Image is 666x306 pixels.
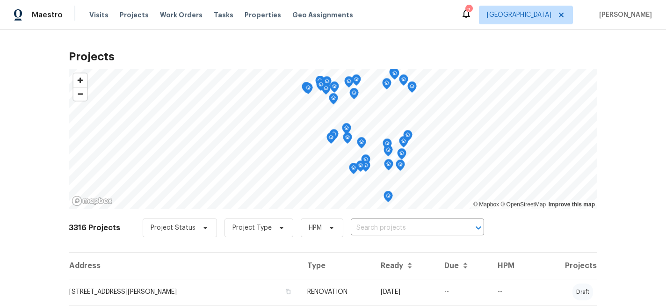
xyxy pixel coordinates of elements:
[300,253,373,279] th: Type
[329,93,338,108] div: Map marker
[595,10,652,20] span: [PERSON_NAME]
[69,279,300,305] td: [STREET_ADDRESS][PERSON_NAME]
[321,83,331,98] div: Map marker
[389,67,398,82] div: Map marker
[397,148,406,163] div: Map marker
[373,279,437,305] td: [DATE]
[399,74,408,89] div: Map marker
[32,10,63,20] span: Maestro
[361,154,370,169] div: Map marker
[284,287,292,296] button: Copy Address
[349,163,358,177] div: Map marker
[214,12,233,18] span: Tasks
[352,74,361,89] div: Map marker
[437,253,490,279] th: Due
[322,76,332,91] div: Map marker
[89,10,109,20] span: Visits
[390,68,399,83] div: Map marker
[72,196,113,206] a: Mapbox homepage
[437,279,490,305] td: --
[403,130,413,145] div: Map marker
[232,223,272,233] span: Project Type
[500,201,546,208] a: OpenStreetMap
[351,221,458,235] input: Search projects
[473,201,499,208] a: Mapbox
[487,10,551,20] span: [GEOGRAPHIC_DATA]
[316,80,326,94] div: Map marker
[300,279,373,305] td: RENOVATION
[384,145,393,160] div: Map marker
[329,129,339,144] div: Map marker
[69,253,300,279] th: Address
[292,10,353,20] span: Geo Assignments
[342,123,351,138] div: Map marker
[532,253,597,279] th: Projects
[572,284,593,300] div: draft
[399,136,408,151] div: Map marker
[69,69,597,209] canvas: Map
[120,10,149,20] span: Projects
[382,78,391,93] div: Map marker
[343,132,352,147] div: Map marker
[472,221,485,234] button: Open
[396,160,405,174] div: Map marker
[326,132,336,147] div: Map marker
[160,10,203,20] span: Work Orders
[361,160,370,175] div: Map marker
[383,138,392,153] div: Map marker
[490,253,533,279] th: HPM
[245,10,281,20] span: Properties
[490,279,533,305] td: --
[69,52,597,61] h2: Projects
[407,81,417,96] div: Map marker
[69,223,120,233] h2: 3316 Projects
[357,137,366,152] div: Map marker
[309,223,322,233] span: HPM
[73,73,87,87] button: Zoom in
[465,6,472,15] div: 7
[356,160,365,175] div: Map marker
[151,223,195,233] span: Project Status
[384,159,393,174] div: Map marker
[344,76,354,91] div: Map marker
[302,82,311,96] div: Map marker
[349,88,359,102] div: Map marker
[304,83,313,97] div: Map marker
[330,81,339,96] div: Map marker
[384,191,393,205] div: Map marker
[315,76,325,90] div: Map marker
[549,201,595,208] a: Improve this map
[73,87,87,101] button: Zoom out
[373,253,437,279] th: Ready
